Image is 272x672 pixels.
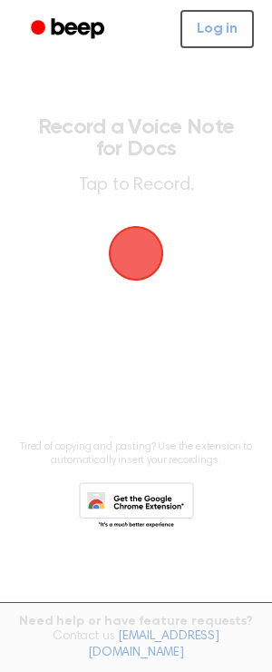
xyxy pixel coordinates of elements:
[180,10,254,48] a: Log in
[15,440,257,468] p: Tired of copying and pasting? Use the extension to automatically insert your recordings.
[11,629,261,661] span: Contact us
[33,174,239,197] p: Tap to Record.
[18,12,121,47] a: Beep
[33,116,239,160] h1: Record a Voice Note for Docs
[88,630,219,659] a: [EMAIL_ADDRESS][DOMAIN_NAME]
[109,226,163,281] img: Beep Logo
